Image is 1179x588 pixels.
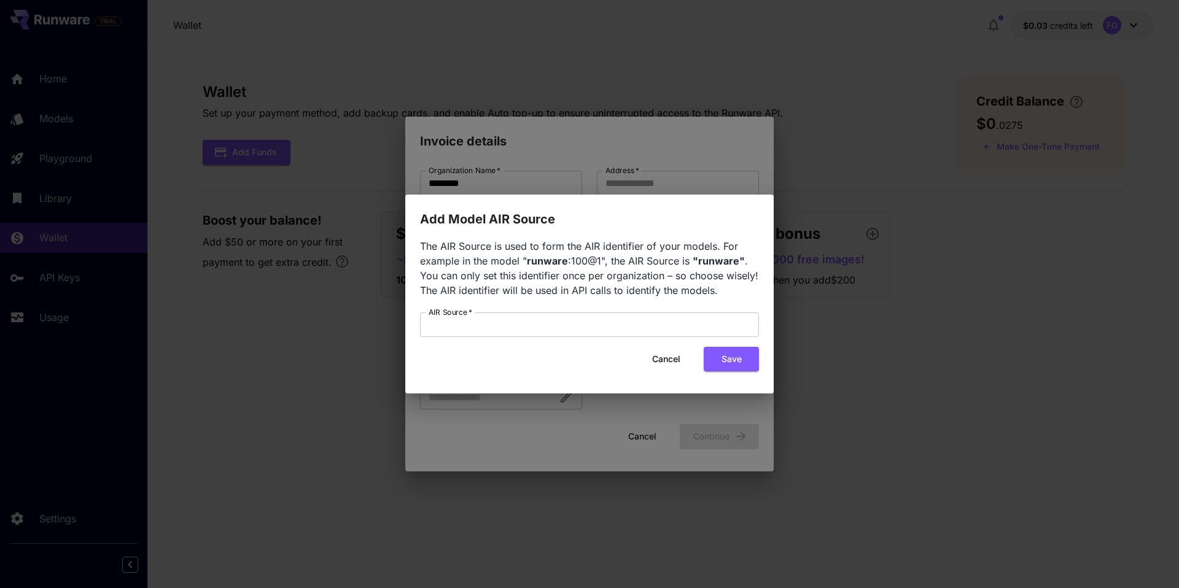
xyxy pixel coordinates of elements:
[639,347,694,372] button: Cancel
[693,255,745,267] b: "runware"
[420,240,758,296] span: The AIR Source is used to form the AIR identifier of your models. For example in the model " :100...
[704,347,759,372] button: Save
[405,195,774,229] h2: Add Model AIR Source
[527,255,568,267] b: runware
[429,307,472,317] label: AIR Source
